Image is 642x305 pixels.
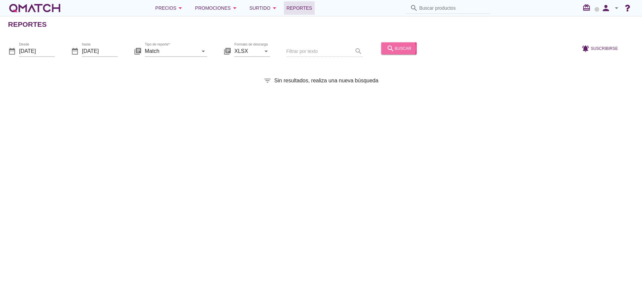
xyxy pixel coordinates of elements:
[576,42,623,54] button: Suscribirse
[195,4,239,12] div: Promociones
[613,4,621,12] i: arrow_drop_down
[387,44,395,52] i: search
[387,44,411,52] div: buscar
[410,4,418,12] i: search
[381,42,417,54] button: buscar
[274,77,378,85] span: Sin resultados, realiza una nueva búsqueda
[234,46,261,56] input: Formato de descarga
[145,46,198,56] input: Tipo de reporte*
[199,47,207,55] i: arrow_drop_down
[176,4,184,12] i: arrow_drop_down
[263,77,272,85] i: filter_list
[271,4,279,12] i: arrow_drop_down
[150,1,190,15] button: Precios
[582,4,593,12] i: redeem
[190,1,244,15] button: Promociones
[581,44,591,52] i: notifications_active
[223,47,231,55] i: library_books
[599,3,613,13] i: person
[8,19,47,30] h2: Reportes
[419,3,486,13] input: Buscar productos
[155,4,184,12] div: Precios
[284,1,315,15] a: Reportes
[591,45,618,51] span: Suscribirse
[8,47,16,55] i: date_range
[244,1,284,15] button: Surtido
[249,4,279,12] div: Surtido
[82,46,118,56] input: hasta
[287,4,312,12] span: Reportes
[8,1,62,15] a: white-qmatch-logo
[19,46,55,56] input: Desde
[231,4,239,12] i: arrow_drop_down
[71,47,79,55] i: date_range
[262,47,270,55] i: arrow_drop_down
[134,47,142,55] i: library_books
